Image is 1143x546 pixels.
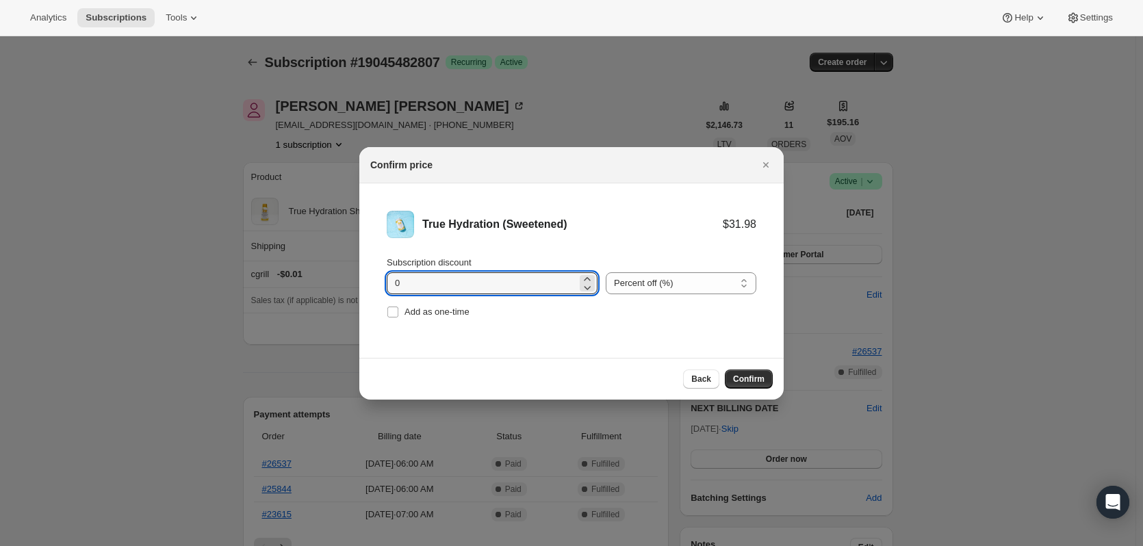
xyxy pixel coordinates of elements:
button: Back [683,369,719,389]
span: Settings [1080,12,1113,23]
button: Help [992,8,1055,27]
button: Confirm [725,369,773,389]
button: Subscriptions [77,8,155,27]
span: Help [1014,12,1033,23]
h2: Confirm price [370,158,433,172]
button: Tools [157,8,209,27]
div: Open Intercom Messenger [1096,486,1129,519]
span: Subscriptions [86,12,146,23]
span: Confirm [733,374,765,385]
button: Settings [1058,8,1121,27]
span: Back [691,374,711,385]
span: Subscription discount [387,257,472,268]
span: Tools [166,12,187,23]
button: Analytics [22,8,75,27]
span: Add as one-time [404,307,470,317]
div: $31.98 [723,218,756,231]
div: True Hydration (Sweetened) [422,218,723,231]
span: Analytics [30,12,66,23]
button: Close [756,155,775,174]
img: True Hydration (Sweetened) [387,211,414,238]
